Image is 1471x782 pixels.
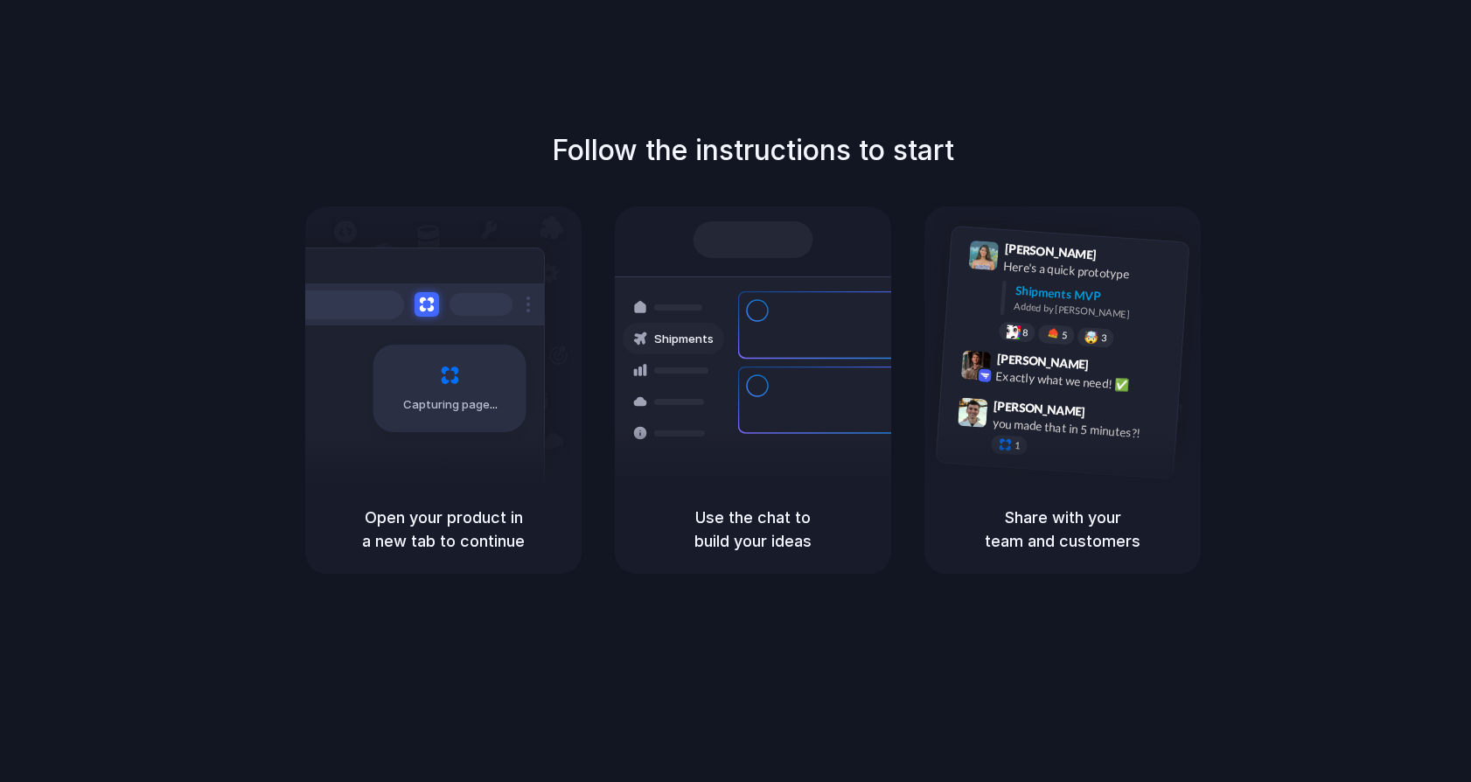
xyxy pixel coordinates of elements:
span: [PERSON_NAME] [1004,239,1097,264]
span: Shipments [654,331,714,348]
h5: Open your product in a new tab to continue [326,506,561,553]
div: Added by [PERSON_NAME] [1014,299,1175,325]
div: 🤯 [1084,331,1099,344]
span: 1 [1014,441,1021,450]
span: 9:42 AM [1094,358,1130,379]
div: Exactly what we need! ✅ [995,367,1170,397]
span: 3 [1101,333,1107,343]
span: Capturing page [403,396,500,414]
span: 9:41 AM [1102,248,1138,269]
div: Here's a quick prototype [1003,257,1178,287]
div: you made that in 5 minutes?! [992,415,1167,444]
h5: Use the chat to build your ideas [636,506,870,553]
div: Shipments MVP [1014,282,1176,311]
h1: Follow the instructions to start [552,129,954,171]
span: 9:47 AM [1091,404,1126,425]
span: 8 [1022,328,1028,338]
h5: Share with your team and customers [945,506,1180,553]
span: [PERSON_NAME] [996,349,1089,374]
span: 5 [1062,331,1068,340]
span: [PERSON_NAME] [993,396,1086,422]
